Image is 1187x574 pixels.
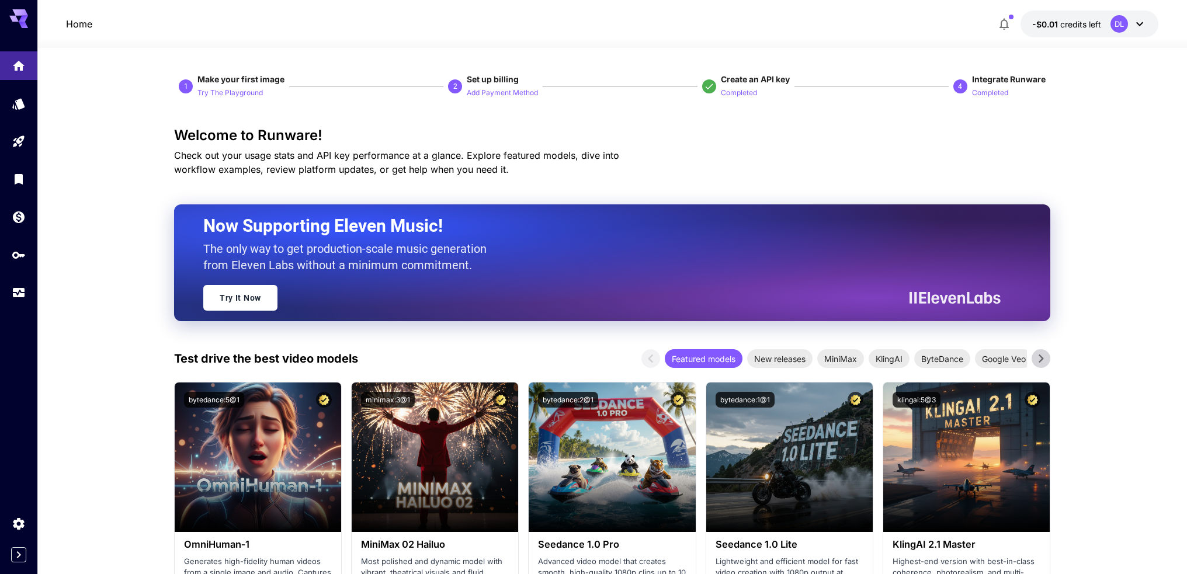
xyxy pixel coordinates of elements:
[12,286,26,300] div: Usage
[706,382,873,532] img: alt
[453,81,457,92] p: 2
[817,349,864,368] div: MiniMax
[197,85,263,99] button: Try The Playground
[197,74,284,84] span: Make your first image
[721,85,757,99] button: Completed
[316,392,332,408] button: Certified Model – Vetted for best performance and includes a commercial license.
[1032,18,1101,30] div: -$0.01
[817,353,864,365] span: MiniMax
[975,349,1033,368] div: Google Veo
[66,17,92,31] a: Home
[12,248,26,262] div: API Keys
[493,392,509,408] button: Certified Model – Vetted for best performance and includes a commercial license.
[197,88,263,99] p: Try The Playground
[1032,19,1060,29] span: -$0.01
[972,74,1046,84] span: Integrate Runware
[747,349,813,368] div: New releases
[203,241,495,273] p: The only way to get production-scale music generation from Eleven Labs without a minimum commitment.
[869,353,910,365] span: KlingAI
[883,382,1050,532] img: alt
[467,88,538,99] p: Add Payment Method
[203,215,992,237] h2: Now Supporting Eleven Music!
[671,392,686,408] button: Certified Model – Vetted for best performance and includes a commercial license.
[1060,19,1101,29] span: credits left
[12,58,26,73] div: Home
[721,74,790,84] span: Create an API key
[893,392,940,408] button: klingai:5@3
[1025,392,1040,408] button: Certified Model – Vetted for best performance and includes a commercial license.
[538,392,598,408] button: bytedance:2@1
[747,353,813,365] span: New releases
[12,134,26,149] div: Playground
[184,81,188,92] p: 1
[893,539,1040,550] h3: KlingAI 2.1 Master
[848,392,863,408] button: Certified Model – Vetted for best performance and includes a commercial license.
[721,88,757,99] p: Completed
[174,350,358,367] p: Test drive the best video models
[538,539,686,550] h3: Seedance 1.0 Pro
[869,349,910,368] div: KlingAI
[467,85,538,99] button: Add Payment Method
[975,353,1033,365] span: Google Veo
[914,349,970,368] div: ByteDance
[12,210,26,224] div: Wallet
[1110,15,1128,33] div: DL
[12,172,26,186] div: Library
[958,81,962,92] p: 4
[12,516,26,531] div: Settings
[66,17,92,31] nav: breadcrumb
[716,539,863,550] h3: Seedance 1.0 Lite
[972,88,1008,99] p: Completed
[352,382,518,532] img: alt
[175,382,341,532] img: alt
[203,285,277,311] a: Try It Now
[665,353,742,365] span: Featured models
[972,85,1008,99] button: Completed
[184,539,332,550] h3: OmniHuman‑1
[467,74,519,84] span: Set up billing
[11,547,26,562] button: Expand sidebar
[665,349,742,368] div: Featured models
[174,127,1050,144] h3: Welcome to Runware!
[12,96,26,111] div: Models
[361,539,509,550] h3: MiniMax 02 Hailuo
[716,392,775,408] button: bytedance:1@1
[529,382,695,532] img: alt
[914,353,970,365] span: ByteDance
[174,149,619,175] span: Check out your usage stats and API key performance at a glance. Explore featured models, dive int...
[184,392,244,408] button: bytedance:5@1
[361,392,415,408] button: minimax:3@1
[1021,11,1158,37] button: -$0.01DL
